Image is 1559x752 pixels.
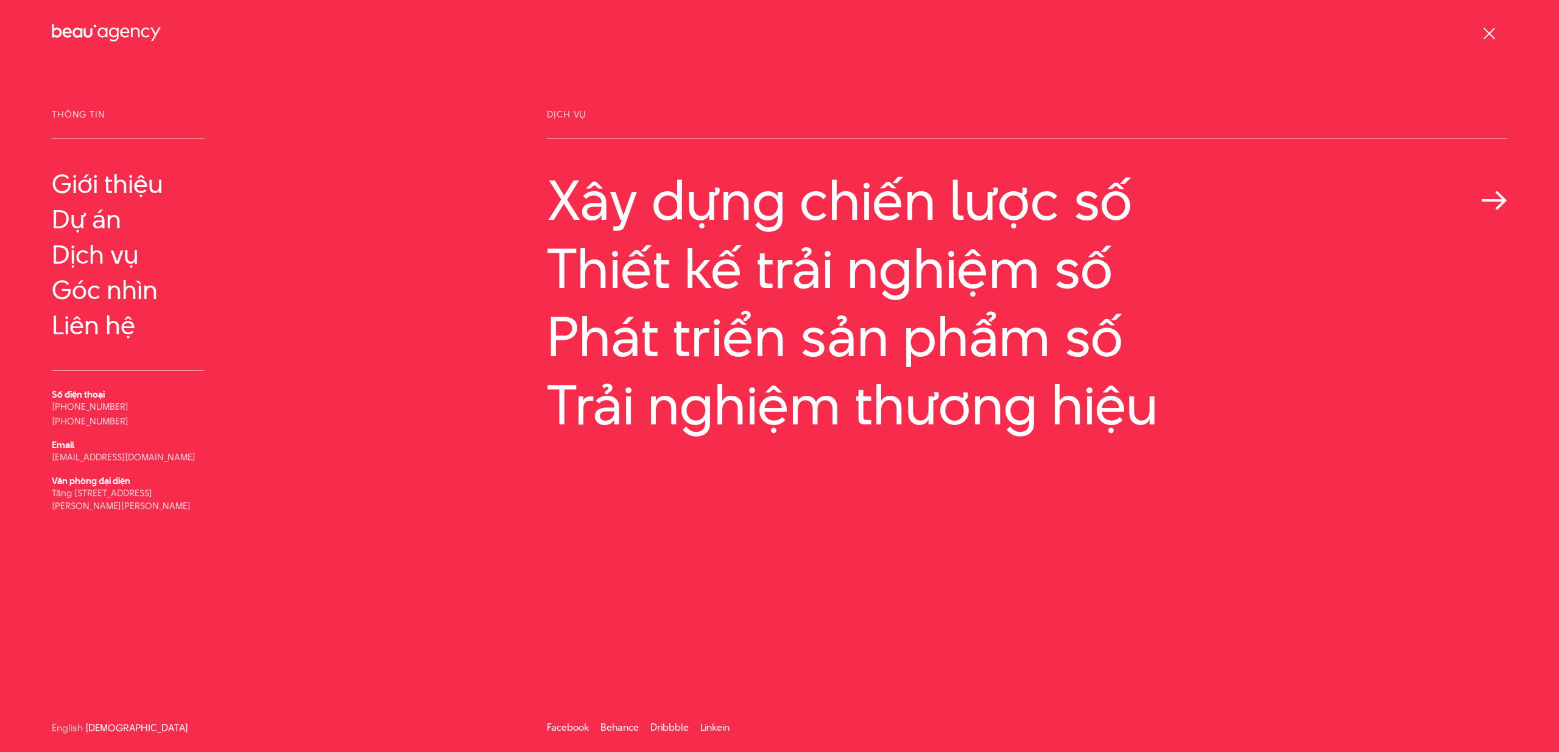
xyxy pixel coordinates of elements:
a: Dribbble [650,720,689,734]
p: Tầng [STREET_ADDRESS][PERSON_NAME][PERSON_NAME] [52,487,204,512]
a: Dự án [52,205,204,234]
a: Facebook [547,720,589,734]
a: Liên hệ [52,311,204,340]
a: Trải nghiệm thương hiệu [547,374,1507,436]
span: Dịch vụ [547,110,1507,139]
a: Giới thiệu [52,169,204,199]
a: Xây dựng chiến lược số [547,169,1507,231]
a: Thiết kế trải nghiệm số [547,237,1507,300]
span: Thông tin [52,110,204,139]
a: Dịch vụ [52,240,204,269]
a: Góc nhìn [52,275,204,304]
a: Linkein [700,720,730,734]
a: Phát triển sản phẩm số [547,306,1507,368]
a: Behance [600,720,639,734]
a: [EMAIL_ADDRESS][DOMAIN_NAME] [52,451,195,463]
